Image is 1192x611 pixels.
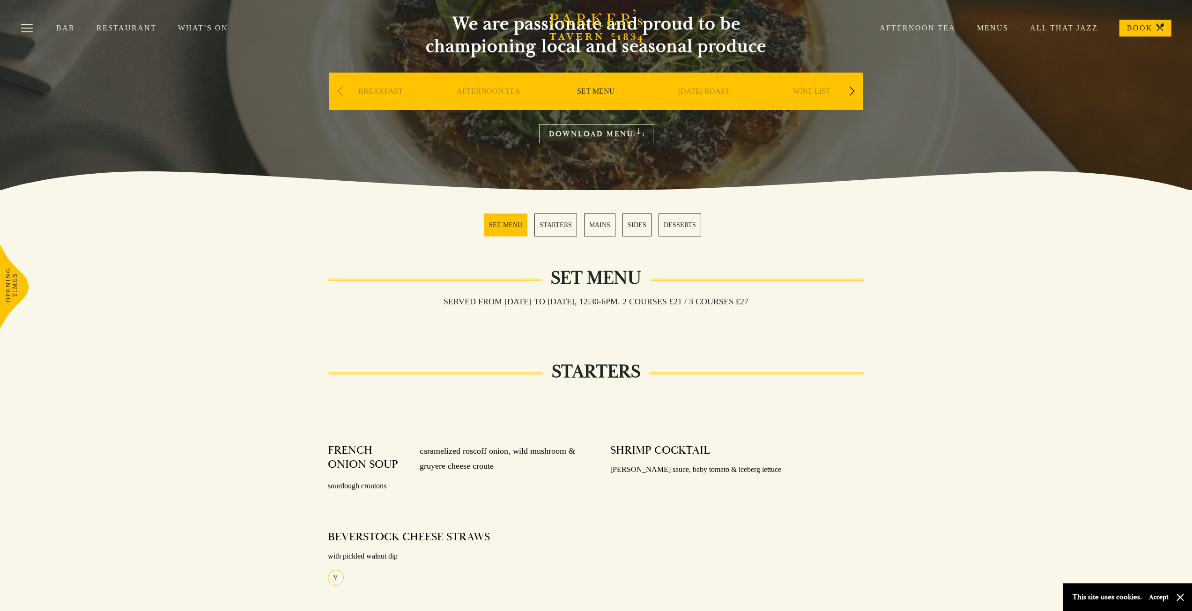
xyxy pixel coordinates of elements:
[610,463,865,477] p: [PERSON_NAME] sauce, baby tomato & iceberg lettuce
[410,443,582,474] p: caramelized roscoff onion, wild mushroom & gruyere cheese croute
[846,81,859,102] div: Next slide
[409,13,784,58] h2: We are passionate and proud to be championing local and seasonal produce
[437,73,540,138] div: 2 / 9
[534,213,577,236] a: 2 / 5
[334,81,347,102] div: Previous slide
[577,87,615,124] a: SET MENU
[329,73,432,138] div: 1 / 9
[328,479,582,493] p: sourdough croutons
[457,87,520,124] a: AFTERNOON TEA
[652,73,755,138] div: 4 / 9
[1073,590,1142,604] p: This site uses cookies.
[622,213,652,236] a: 4 / 5
[484,213,527,236] a: 1 / 5
[328,550,582,563] p: with pickled walnut dip
[584,213,615,236] a: 3 / 5
[1176,593,1185,602] button: Close and accept
[678,87,730,124] a: [DATE] ROAST
[659,213,701,236] a: 5 / 5
[539,124,653,143] a: DOWNLOAD MENU
[541,267,651,289] h2: Set Menu
[328,443,410,474] h4: FRENCH ONION SOUP
[610,443,710,457] h4: SHRIMP COCKTAIL
[358,87,403,124] a: BREAKFAST
[545,73,648,138] div: 3 / 9
[793,87,830,124] a: WINE LIST
[1149,593,1169,602] button: Accept
[760,73,863,138] div: 5 / 9
[328,530,490,544] h4: BEVERSTOCK CHEESE STRAWS
[542,361,650,383] h2: STARTERS
[434,296,758,307] h3: Served from [DATE] to [DATE], 12:30-6pm. 2 COURSES £21 / 3 COURSES £27
[328,570,344,586] div: V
